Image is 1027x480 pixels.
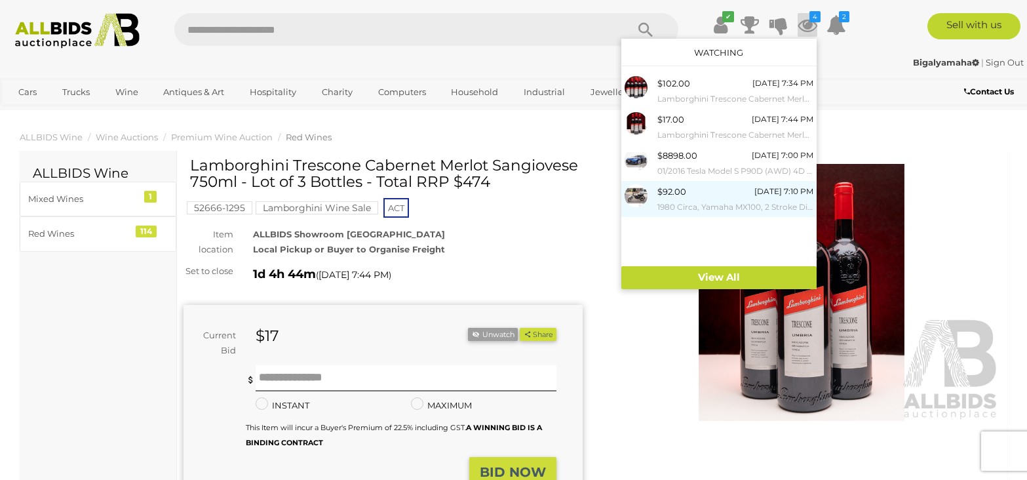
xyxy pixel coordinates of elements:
[253,244,445,254] strong: Local Pickup or Buyer to Organise Freight
[694,47,743,58] a: Watching
[621,181,817,217] a: $92.00 [DATE] 7:10 PM 1980 Circa, Yamaha MX100, 2 Stroke Dirtbike
[174,264,243,279] div: Set to close
[621,109,817,145] a: $17.00 [DATE] 7:44 PM Lamborghini Trescone Cabernet Merlot Sangiovese 750ml - Lot of 3 Bottles - ...
[190,157,579,191] h1: Lamborghini Trescone Cabernet Merlot Sangiovese 750ml - Lot of 3 Bottles - Total RRP $474
[621,145,817,181] a: $8898.00 [DATE] 7:00 PM 01/2016 Tesla Model S P90D (AWD) 4D Hatchback Deep Blue Metallic Dedicate...
[256,203,378,213] a: Lamborghini Wine Sale
[155,81,233,103] a: Antiques & Art
[241,81,305,103] a: Hospitality
[625,184,648,207] img: 55167-2a.jpg
[468,328,518,342] li: Unwatch this item
[20,216,176,251] a: Red Wines 114
[54,81,98,103] a: Trucks
[986,57,1024,68] a: Sign Out
[964,85,1017,99] a: Contact Us
[174,227,243,258] div: Item location
[286,132,332,142] a: Red Wines
[187,203,252,213] a: 52666-1295
[657,78,690,89] span: $102.00
[184,328,246,359] div: Current Bid
[246,423,542,447] small: This Item will incur a Buyer's Premium of 22.5% including GST.
[316,270,391,280] span: ( )
[96,132,158,142] a: Wine Auctions
[927,13,1020,39] a: Sell with us
[657,114,684,125] span: $17.00
[370,81,435,103] a: Computers
[171,132,273,142] a: Premium Wine Auction
[621,73,817,109] a: $102.00 [DATE] 7:34 PM Lamborghini Trescone Cabernet Merlot Sangiovese 750ml - Case of 6 Bottles ...
[319,269,389,281] span: [DATE] 7:44 PM
[657,186,686,197] span: $92.00
[20,132,83,142] a: ALLBIDS Wine
[625,112,648,135] img: 52666-1295a.jpg
[752,148,813,163] div: [DATE] 7:00 PM
[657,164,813,178] small: 01/2016 Tesla Model S P90D (AWD) 4D Hatchback Deep Blue Metallic Dedicated Electric EV 376kw
[256,201,378,214] mark: Lamborghini Wine Sale
[621,266,817,289] a: View All
[981,57,984,68] span: |
[625,148,648,171] img: 55004-1a_ex.jpg
[253,267,316,281] strong: 1d 4h 44m
[480,464,546,480] strong: BID NOW
[613,13,678,46] button: Search
[752,76,813,90] div: [DATE] 7:34 PM
[602,164,1001,421] img: Lamborghini Trescone Cabernet Merlot Sangiovese 750ml - Lot of 3 Bottles - Total RRP $474
[10,103,120,125] a: [GEOGRAPHIC_DATA]
[625,76,648,99] img: 52666-1262a.jpg
[256,398,309,413] label: INSTANT
[711,13,731,37] a: ✔
[582,81,640,103] a: Jewellery
[657,200,813,214] small: 1980 Circa, Yamaha MX100, 2 Stroke Dirtbike
[520,328,556,342] button: Share
[253,229,445,239] strong: ALLBIDS Showroom [GEOGRAPHIC_DATA]
[20,182,176,216] a: Mixed Wines 1
[383,198,409,218] span: ACT
[107,81,147,103] a: Wine
[515,81,573,103] a: Industrial
[657,150,697,161] span: $8898.00
[144,191,157,203] div: 1
[657,128,813,142] small: Lamborghini Trescone Cabernet Merlot Sangiovese 750ml - Lot of 3 Bottles - Total RRP $474
[246,423,542,447] b: A WINNING BID IS A BINDING CONTRACT
[657,92,813,106] small: Lamborghini Trescone Cabernet Merlot Sangiovese 750ml - Case of 6 Bottles - Total RRP $948
[411,398,472,413] label: MAXIMUM
[313,81,361,103] a: Charity
[256,327,279,345] strong: $17
[798,13,817,37] a: 4
[722,11,734,22] i: ✔
[8,13,147,49] img: Allbids.com.au
[442,81,507,103] a: Household
[964,87,1014,96] b: Contact Us
[913,57,981,68] a: Bigalyamaha
[468,328,518,342] button: Unwatch
[913,57,979,68] strong: Bigalyamaha
[752,112,813,127] div: [DATE] 7:44 PM
[33,166,163,180] h2: ALLBIDS Wine
[28,191,136,207] div: Mixed Wines
[10,81,45,103] a: Cars
[754,184,813,199] div: [DATE] 7:10 PM
[809,11,821,22] i: 4
[839,11,849,22] i: 2
[28,226,136,241] div: Red Wines
[136,226,157,237] div: 114
[826,13,846,37] a: 2
[187,201,252,214] mark: 52666-1295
